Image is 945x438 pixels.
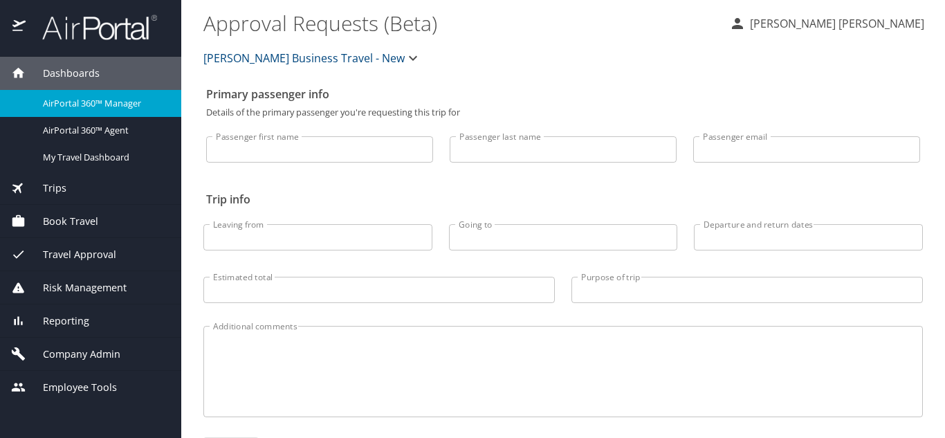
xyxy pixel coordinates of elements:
[746,15,924,32] p: [PERSON_NAME] [PERSON_NAME]
[724,11,930,36] button: [PERSON_NAME] [PERSON_NAME]
[12,14,27,41] img: icon-airportal.png
[26,313,89,329] span: Reporting
[43,151,165,164] span: My Travel Dashboard
[206,108,920,117] p: Details of the primary passenger you're requesting this trip for
[27,14,157,41] img: airportal-logo.png
[26,347,120,362] span: Company Admin
[26,181,66,196] span: Trips
[203,48,405,68] span: [PERSON_NAME] Business Travel - New
[43,124,165,137] span: AirPortal 360™ Agent
[43,97,165,110] span: AirPortal 360™ Manager
[26,214,98,229] span: Book Travel
[26,280,127,295] span: Risk Management
[206,188,920,210] h2: Trip info
[203,1,718,44] h1: Approval Requests (Beta)
[198,44,427,72] button: [PERSON_NAME] Business Travel - New
[26,247,116,262] span: Travel Approval
[26,380,117,395] span: Employee Tools
[206,83,920,105] h2: Primary passenger info
[26,66,100,81] span: Dashboards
